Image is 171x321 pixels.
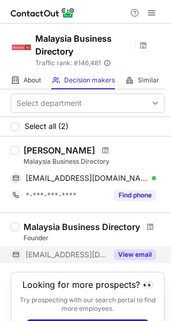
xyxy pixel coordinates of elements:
img: af0f0b7f2066a0229815eb6feb01f67e [11,37,32,58]
div: [PERSON_NAME] [24,145,95,156]
button: Reveal Button [114,190,156,201]
div: Malaysia Business Directory [24,157,165,166]
span: [EMAIL_ADDRESS][DOMAIN_NAME] [26,173,148,183]
div: Malaysia Business Directory [24,221,140,232]
span: Similar [138,76,159,85]
div: Select department [17,98,82,109]
span: About [24,76,41,85]
span: Decision makers [64,76,115,85]
span: Traffic rank: # 146,481 [35,59,101,67]
span: Select all (2) [25,122,68,131]
p: Try prospecting with our search portal to find more employees. [19,296,157,313]
header: Looking for more prospects? 👀 [22,280,153,289]
div: Founder [24,233,165,243]
span: [EMAIL_ADDRESS][DOMAIN_NAME] [26,250,107,259]
h1: Malaysia Business Directory [35,32,131,58]
button: Reveal Button [114,249,156,260]
img: ContactOut v5.3.10 [11,6,75,19]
